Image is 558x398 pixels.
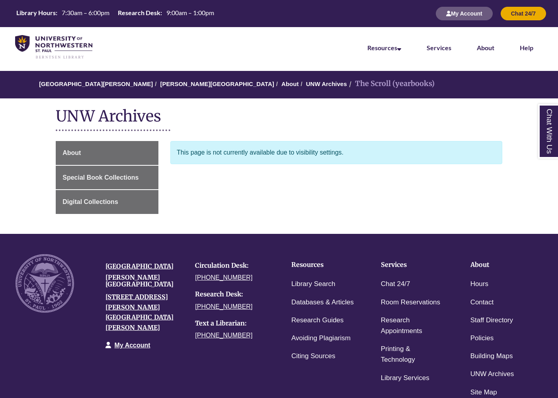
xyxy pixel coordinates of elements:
[470,351,513,362] a: Building Maps
[195,262,273,269] h4: Circulation Desk:
[56,166,158,190] a: Special Book Collections
[56,141,158,214] div: Guide Page Menu
[56,190,158,214] a: Digital Collections
[470,278,488,290] a: Hours
[381,373,429,384] a: Library Services
[105,293,174,331] a: [STREET_ADDRESS][PERSON_NAME][GEOGRAPHIC_DATA][PERSON_NAME]
[291,351,336,362] a: Citing Sources
[470,261,535,269] h4: About
[470,315,513,326] a: Staff Directory
[13,8,59,17] th: Library Hours:
[347,78,435,90] li: The Scroll (yearbooks)
[520,44,533,51] a: Help
[160,80,274,87] a: [PERSON_NAME][GEOGRAPHIC_DATA]
[381,297,440,308] a: Room Reservations
[381,315,446,337] a: Research Appointments
[16,254,74,313] img: UNW seal
[436,10,493,17] a: My Account
[291,278,336,290] a: Library Search
[427,44,451,51] a: Services
[291,297,354,308] a: Databases & Articles
[13,8,217,18] table: Hours Today
[470,297,494,308] a: Contact
[39,80,153,87] a: [GEOGRAPHIC_DATA][PERSON_NAME]
[195,291,273,298] h4: Research Desk:
[166,9,214,16] span: 9:00am – 1:00pm
[62,198,118,205] span: Digital Collections
[195,332,252,339] a: [PHONE_NUMBER]
[306,80,347,87] a: UNW Archives
[291,315,343,326] a: Research Guides
[470,333,494,344] a: Policies
[115,8,163,17] th: Research Desk:
[56,106,502,127] h1: UNW Archives
[477,44,494,51] a: About
[436,7,493,20] button: My Account
[501,7,546,20] button: Chat 24/7
[195,303,252,310] a: [PHONE_NUMBER]
[470,369,514,380] a: UNW Archives
[56,141,158,165] a: About
[170,141,502,164] div: This page is not currently available due to visibility settings.
[105,274,183,288] h4: [PERSON_NAME][GEOGRAPHIC_DATA]
[13,8,217,19] a: Hours Today
[381,343,446,366] a: Printing & Technology
[501,10,546,17] a: Chat 24/7
[62,149,81,156] span: About
[105,262,174,270] a: [GEOGRAPHIC_DATA]
[15,35,92,60] img: UNWSP Library Logo
[62,9,109,16] span: 7:30am – 6:00pm
[115,342,150,349] a: My Account
[291,333,351,344] a: Avoiding Plagiarism
[62,174,139,181] span: Special Book Collections
[381,261,446,269] h4: Services
[367,44,401,51] a: Resources
[381,278,410,290] a: Chat 24/7
[195,274,252,281] a: [PHONE_NUMBER]
[291,261,356,269] h4: Resources
[281,80,299,87] a: About
[195,320,273,327] h4: Text a Librarian:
